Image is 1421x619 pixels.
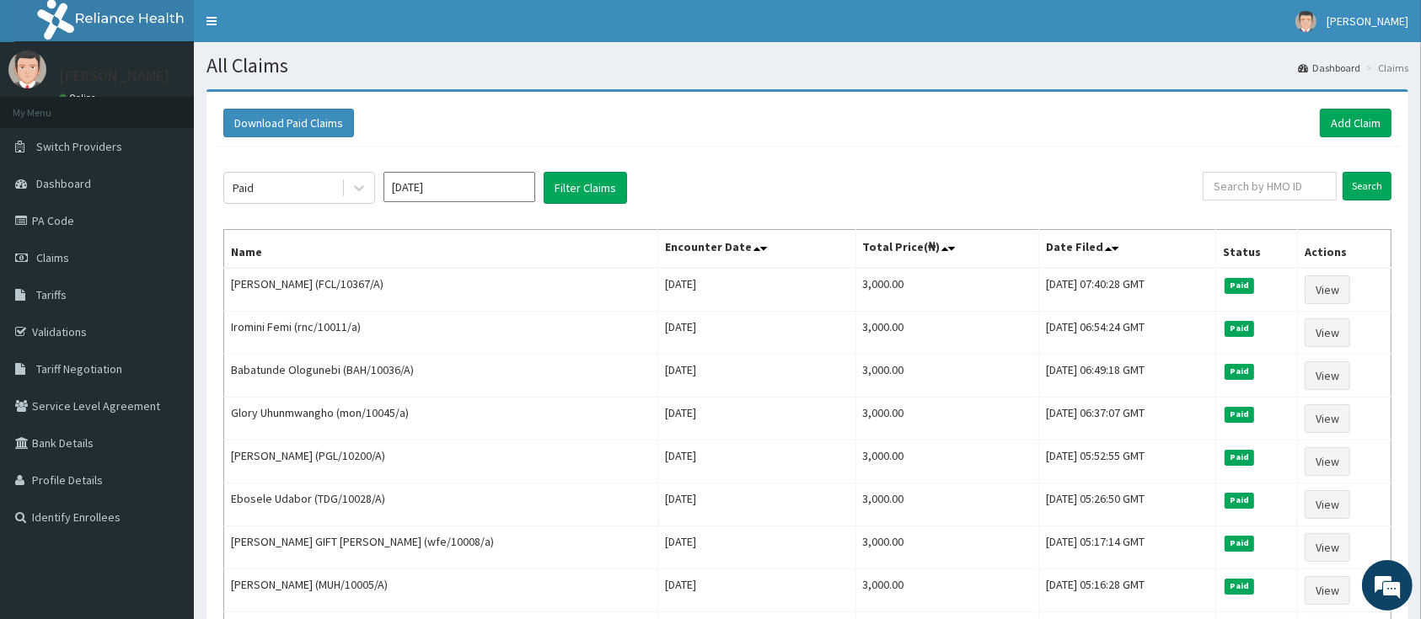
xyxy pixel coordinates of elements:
span: Paid [1225,450,1255,465]
input: Search [1343,172,1392,200]
td: 3,000.00 [855,355,1039,398]
div: Chat with us now [88,94,283,116]
span: Tariffs [36,287,67,302]
span: Claims [36,250,69,265]
a: View [1305,576,1350,605]
li: Claims [1362,61,1408,75]
span: Switch Providers [36,139,122,154]
span: Dashboard [36,176,91,191]
td: Glory Uhunmwangho (mon/10045/a) [224,398,658,440]
td: 3,000.00 [855,268,1039,312]
th: Date Filed [1039,230,1216,269]
a: View [1305,404,1350,433]
a: Online [59,92,99,104]
span: Paid [1225,321,1255,336]
input: Search by HMO ID [1203,172,1337,200]
td: 3,000.00 [855,440,1039,483]
img: User Image [8,51,46,88]
span: Paid [1225,536,1255,551]
td: [DATE] 06:37:07 GMT [1039,398,1216,440]
td: [DATE] 05:17:14 GMT [1039,526,1216,569]
a: Add Claim [1320,109,1392,137]
td: [DATE] 05:52:55 GMT [1039,440,1216,483]
span: Paid [1225,579,1255,594]
td: [DATE] 07:40:28 GMT [1039,268,1216,312]
span: [PERSON_NAME] [1327,13,1408,29]
textarea: Type your message and hit 'Enter' [8,428,321,487]
td: [PERSON_NAME] (PGL/10200/A) [224,440,658,483]
a: View [1305,447,1350,476]
button: Download Paid Claims [223,109,354,137]
input: Select Month and Year [383,172,535,202]
span: Paid [1225,278,1255,293]
td: [DATE] [657,355,855,398]
td: [DATE] [657,569,855,612]
td: [DATE] 06:49:18 GMT [1039,355,1216,398]
span: Paid [1225,407,1255,422]
a: View [1305,361,1350,390]
td: [PERSON_NAME] (FCL/10367/A) [224,268,658,312]
span: We're online! [98,196,233,366]
img: d_794563401_company_1708531726252_794563401 [31,84,68,126]
a: View [1305,275,1350,304]
a: View [1305,318,1350,347]
td: Iromini Femi (rnc/10011/a) [224,312,658,355]
td: [DATE] 05:26:50 GMT [1039,483,1216,526]
th: Encounter Date [657,230,855,269]
p: [PERSON_NAME] [59,68,169,83]
button: Filter Claims [544,172,627,204]
span: Tariff Negotiation [36,361,122,376]
td: [PERSON_NAME] GIFT [PERSON_NAME] (wfe/10008/a) [224,526,658,569]
div: Minimize live chat window [276,8,317,49]
th: Actions [1297,230,1391,269]
td: 3,000.00 [855,398,1039,440]
td: 3,000.00 [855,483,1039,526]
td: Ebosele Udabor (TDG/10028/A) [224,483,658,526]
td: 3,000.00 [855,526,1039,569]
img: User Image [1295,11,1316,32]
th: Total Price(₦) [855,230,1039,269]
td: Babatunde Ologunebi (BAH/10036/A) [224,355,658,398]
div: Paid [233,179,254,196]
td: 3,000.00 [855,312,1039,355]
td: [DATE] [657,526,855,569]
h1: All Claims [206,55,1408,77]
td: [DATE] [657,440,855,483]
td: [DATE] [657,483,855,526]
th: Status [1215,230,1297,269]
td: [DATE] 05:16:28 GMT [1039,569,1216,612]
td: [DATE] [657,312,855,355]
a: View [1305,533,1350,562]
a: Dashboard [1298,61,1360,75]
span: Paid [1225,493,1255,508]
td: 3,000.00 [855,569,1039,612]
th: Name [224,230,658,269]
td: [DATE] [657,398,855,440]
td: [PERSON_NAME] (MUH/10005/A) [224,569,658,612]
td: [DATE] [657,268,855,312]
a: View [1305,490,1350,519]
span: Paid [1225,364,1255,379]
td: [DATE] 06:54:24 GMT [1039,312,1216,355]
